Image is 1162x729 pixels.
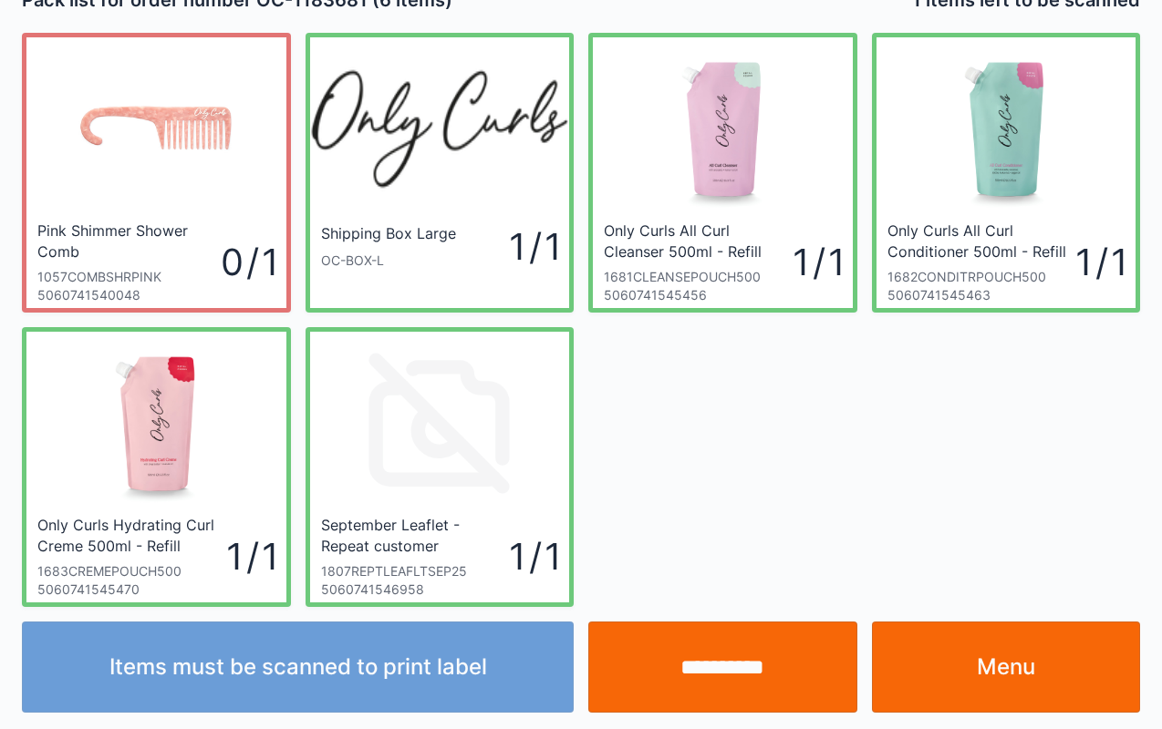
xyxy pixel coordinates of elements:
div: 1 / 1 [461,221,559,272]
img: oc_200x.webp [310,45,570,213]
a: Only Curls All Curl Cleanser 500ml - Refill Pouch1681CLEANSEPOUCH50050607415454561 / 1 [588,33,857,313]
img: Refill_Pouch_-_All_Curl_Conditioner_front_2048x.jpg [921,45,1090,213]
div: 1 / 1 [793,236,842,288]
div: 1 / 1 [1075,236,1125,288]
a: Only Curls All Curl Conditioner 500ml - Refill Pouch1682CONDITRPOUCH50050607415454631 / 1 [872,33,1141,313]
div: 1681CLEANSEPOUCH500 [604,268,793,286]
a: Menu [872,621,1141,713]
div: 0 / 1 [221,236,275,288]
div: 5060741540048 [37,286,221,304]
div: OC-BOX-L [321,252,461,270]
div: 1057COMBSHRPINK [37,268,221,286]
a: Pink Shimmer Shower Comb1057COMBSHRPINK50607415400480 / 1 [22,33,291,313]
div: Shipping Box Large [321,223,456,244]
div: 5060741545456 [604,286,793,304]
div: 1 / 1 [226,530,275,582]
div: 1682CONDITRPOUCH500 [887,268,1076,286]
div: 5060741545470 [37,580,226,599]
div: Pink Shimmer Shower Comb [37,221,216,261]
img: Refill_Pouch_-_All_Curl_Cleanser_front_2048x.jpg [638,45,807,213]
div: 1683CREMEPOUCH500 [37,562,226,580]
div: 1807REPTLEAFLTSEP25 [321,562,510,580]
div: 1 / 1 [509,530,558,582]
div: Only Curls All Curl Cleanser 500ml - Refill Pouch [604,221,788,261]
div: Only Curls Hydrating Curl Creme 500ml - Refill Pouch [37,515,222,555]
a: Only Curls Hydrating Curl Creme 500ml - Refill Pouch1683CREMEPOUCH50050607415454701 / 1 [22,327,291,607]
div: September Leaflet - Repeat customer [321,515,505,555]
div: Only Curls All Curl Conditioner 500ml - Refill Pouch [887,221,1072,261]
img: Refill_Pouch_-_Hydrating_Curl_Creme_front_2048x.jpg [72,339,241,508]
a: September Leaflet - Repeat customer1807REPTLEAFLTSEP2550607415469581 / 1 [306,327,575,607]
div: 5060741546958 [321,580,510,599]
a: Shipping Box LargeOC-BOX-L1 / 1 [306,33,575,313]
img: showercomb_2a168561-a033-4178-91be-836f4f00efcc_600x.jpg [72,45,241,213]
div: 5060741545463 [887,286,1076,304]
